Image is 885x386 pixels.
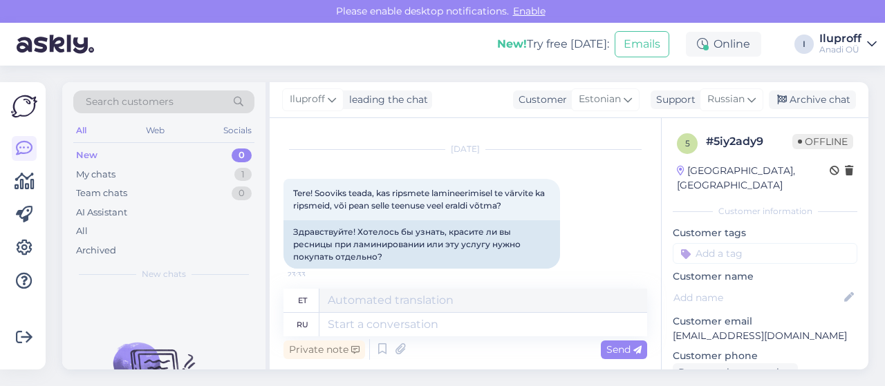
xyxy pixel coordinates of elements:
[673,329,857,343] p: [EMAIL_ADDRESS][DOMAIN_NAME]
[509,5,550,17] span: Enable
[288,269,339,280] span: 23:33
[615,31,669,57] button: Emails
[76,148,97,162] div: New
[283,220,560,269] div: Здравствуйте! Хотелось бы узнать, красите ли вы ресницы при ламинировании или эту услугу нужно по...
[677,164,830,193] div: [GEOGRAPHIC_DATA], [GEOGRAPHIC_DATA]
[497,37,527,50] b: New!
[297,313,308,336] div: ru
[232,148,252,162] div: 0
[673,314,857,329] p: Customer email
[73,122,89,139] div: All
[283,143,647,155] div: [DATE]
[651,93,696,107] div: Support
[685,138,690,148] span: 5
[76,224,88,238] div: All
[11,93,37,119] img: Askly Logo
[794,35,814,54] div: I
[513,93,567,107] div: Customer
[673,269,857,284] p: Customer name
[143,122,167,139] div: Web
[819,33,861,44] div: Iluproff
[76,186,127,200] div: Team chats
[76,168,115,182] div: My chats
[76,206,127,220] div: AI Assistant
[819,44,861,55] div: Anadi OÜ
[673,226,857,240] p: Customer tags
[606,343,642,356] span: Send
[221,122,254,139] div: Socials
[298,289,307,312] div: et
[792,134,853,149] span: Offline
[142,268,186,280] span: New chats
[673,363,798,382] div: Request phone number
[232,186,252,200] div: 0
[579,92,621,107] span: Estonian
[234,168,252,182] div: 1
[673,205,857,218] div: Customer information
[706,133,792,150] div: # 5iy2ady9
[86,95,174,109] span: Search customers
[673,243,857,264] input: Add a tag
[707,92,745,107] span: Russian
[673,290,841,305] input: Add name
[344,93,428,107] div: leading the chat
[497,36,609,52] div: Try free [DATE]:
[290,92,325,107] span: Iluproff
[283,340,365,359] div: Private note
[76,244,116,258] div: Archived
[673,349,857,363] p: Customer phone
[686,32,761,57] div: Online
[293,188,547,211] span: Tere! Sooviks teada, kas ripsmete lamineerimisel te värvite ka ripsmeid, või pean selle teenuse v...
[819,33,877,55] a: IluproffAnadi OÜ
[769,90,856,109] div: Archive chat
